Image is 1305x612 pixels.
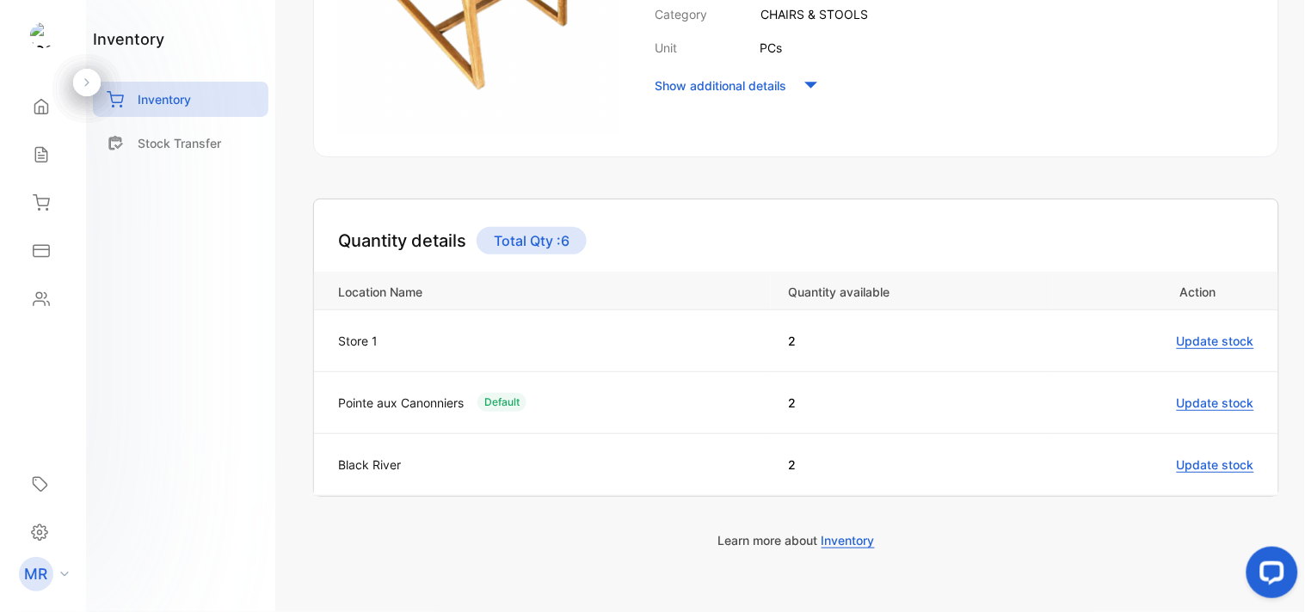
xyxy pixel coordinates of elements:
img: logo [30,22,56,48]
h4: Quantity details [338,228,466,254]
p: 2 [788,332,1036,350]
span: Update stock [1177,395,1254,411]
p: Action [1060,280,1216,301]
p: Category [655,5,707,23]
p: MR [25,563,48,585]
span: Inventory [822,533,875,548]
span: Update stock [1177,457,1254,473]
p: Unit [655,39,677,57]
p: Pointe aux Canonniers [338,394,464,412]
h1: inventory [93,28,164,51]
span: Update stock [1177,334,1254,349]
p: Stock Transfer [138,134,221,152]
p: 2 [788,394,1036,412]
p: Inventory [138,90,191,108]
p: Location Name [338,280,770,301]
p: Show additional details [655,76,786,95]
iframe: LiveChat chat widget [1233,540,1305,612]
p: 2 [788,456,1036,474]
p: Learn more about [313,531,1279,549]
div: Default [477,393,526,412]
p: CHAIRS & STOOLS [760,5,868,23]
a: Stock Transfer [93,125,268,161]
p: PCs [760,39,782,57]
a: Inventory [93,82,268,117]
p: Quantity available [788,280,1036,301]
p: Black River [338,456,401,474]
p: Store 1 [338,332,378,350]
p: Total Qty : 6 [477,227,587,254]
